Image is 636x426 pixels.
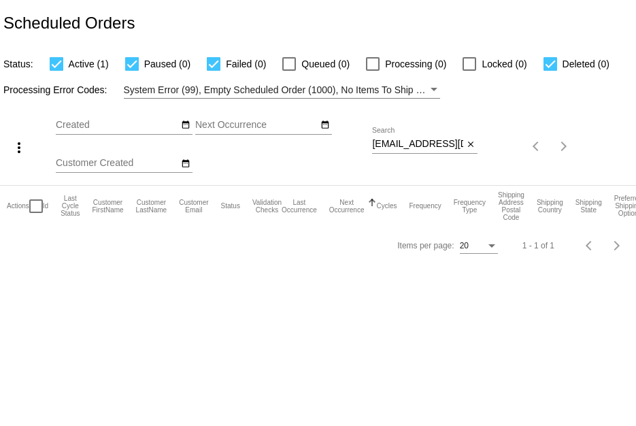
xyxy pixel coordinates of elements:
[124,82,440,99] mat-select: Filter by Processing Error Codes
[92,199,123,214] button: Change sorting for CustomerFirstName
[454,199,486,214] button: Change sorting for FrequencyType
[11,140,27,156] mat-icon: more_vert
[301,56,350,72] span: Queued (0)
[575,199,602,214] button: Change sorting for ShippingState
[460,242,498,251] mat-select: Items per page:
[56,120,178,131] input: Created
[523,133,550,160] button: Previous page
[603,232,631,259] button: Next page
[550,133,578,160] button: Next page
[576,232,603,259] button: Previous page
[282,199,317,214] button: Change sorting for LastOccurrenceUtc
[195,120,318,131] input: Next Occurrence
[329,199,365,214] button: Change sorting for NextOccurrenceUtc
[3,84,107,95] span: Processing Error Codes:
[252,186,282,227] mat-header-cell: Validation Checks
[385,56,446,72] span: Processing (0)
[181,159,190,169] mat-icon: date_range
[466,140,475,150] mat-icon: close
[69,56,109,72] span: Active (1)
[226,56,266,72] span: Failed (0)
[181,120,190,131] mat-icon: date_range
[463,137,478,152] button: Clear
[376,202,397,210] button: Change sorting for Cycles
[482,56,526,72] span: Locked (0)
[144,56,190,72] span: Paused (0)
[537,199,563,214] button: Change sorting for ShippingCountry
[522,241,554,250] div: 1 - 1 of 1
[61,195,80,217] button: Change sorting for LastProcessingCycleId
[3,59,33,69] span: Status:
[397,241,454,250] div: Items per page:
[460,241,469,250] span: 20
[372,139,463,150] input: Search
[498,191,524,221] button: Change sorting for ShippingPostcode
[179,199,208,214] button: Change sorting for CustomerEmail
[3,14,135,33] h2: Scheduled Orders
[43,202,48,210] button: Change sorting for Id
[7,186,29,227] mat-header-cell: Actions
[563,56,609,72] span: Deleted (0)
[320,120,330,131] mat-icon: date_range
[136,199,167,214] button: Change sorting for CustomerLastName
[56,158,178,169] input: Customer Created
[409,202,441,210] button: Change sorting for Frequency
[221,202,240,210] button: Change sorting for Status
